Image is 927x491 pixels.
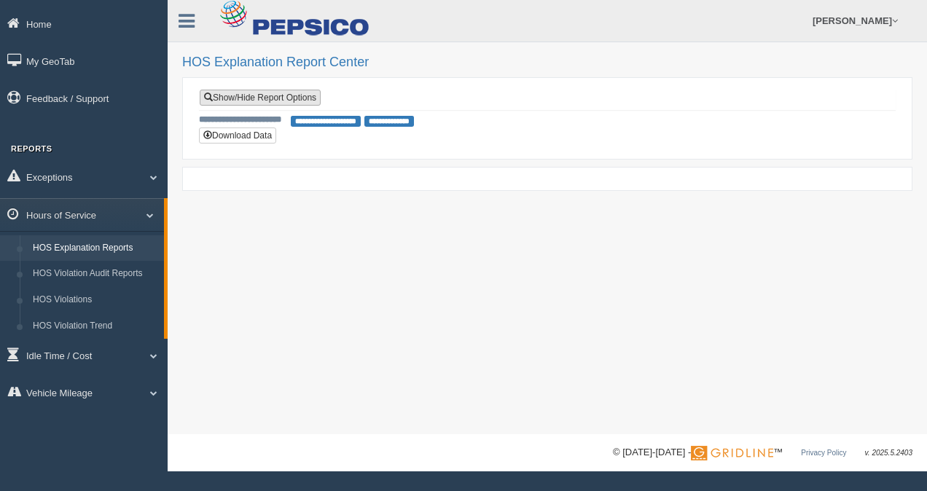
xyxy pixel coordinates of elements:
[801,449,846,457] a: Privacy Policy
[182,55,912,70] h2: HOS Explanation Report Center
[26,261,164,287] a: HOS Violation Audit Reports
[200,90,321,106] a: Show/Hide Report Options
[26,287,164,313] a: HOS Violations
[26,313,164,339] a: HOS Violation Trend
[613,445,912,460] div: © [DATE]-[DATE] - ™
[691,446,773,460] img: Gridline
[199,127,276,144] button: Download Data
[26,235,164,262] a: HOS Explanation Reports
[865,449,912,457] span: v. 2025.5.2403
